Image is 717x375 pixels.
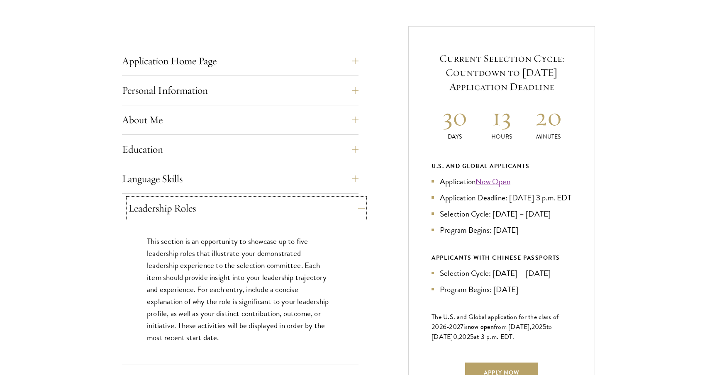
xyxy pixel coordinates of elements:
[470,332,474,342] span: 5
[432,51,572,94] h5: Current Selection Cycle: Countdown to [DATE] Application Deadline
[432,208,572,220] li: Selection Cycle: [DATE] – [DATE]
[122,139,358,159] button: Education
[128,198,365,218] button: Leadership Roles
[543,322,546,332] span: 5
[460,322,463,332] span: 7
[122,51,358,71] button: Application Home Page
[432,312,558,332] span: The U.S. and Global application for the class of 202
[459,332,470,342] span: 202
[468,322,494,331] span: now open
[532,322,543,332] span: 202
[432,267,572,279] li: Selection Cycle: [DATE] – [DATE]
[432,132,478,141] p: Days
[432,192,572,204] li: Application Deadline: [DATE] 3 p.m. EDT
[474,332,515,342] span: at 3 p.m. EDT.
[463,322,468,332] span: is
[432,175,572,187] li: Application
[432,322,552,342] span: to [DATE]
[453,332,457,342] span: 0
[147,235,334,344] p: This section is an opportunity to showcase up to five leadership roles that illustrate your demon...
[478,101,525,132] h2: 13
[457,332,459,342] span: ,
[525,101,572,132] h2: 20
[446,322,460,332] span: -202
[432,224,572,236] li: Program Begins: [DATE]
[122,80,358,100] button: Personal Information
[122,110,358,130] button: About Me
[432,253,572,263] div: APPLICANTS WITH CHINESE PASSPORTS
[122,169,358,189] button: Language Skills
[478,132,525,141] p: Hours
[494,322,532,332] span: from [DATE],
[432,101,478,132] h2: 30
[443,322,446,332] span: 6
[432,161,572,171] div: U.S. and Global Applicants
[432,283,572,295] li: Program Begins: [DATE]
[476,175,510,187] a: Now Open
[525,132,572,141] p: Minutes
